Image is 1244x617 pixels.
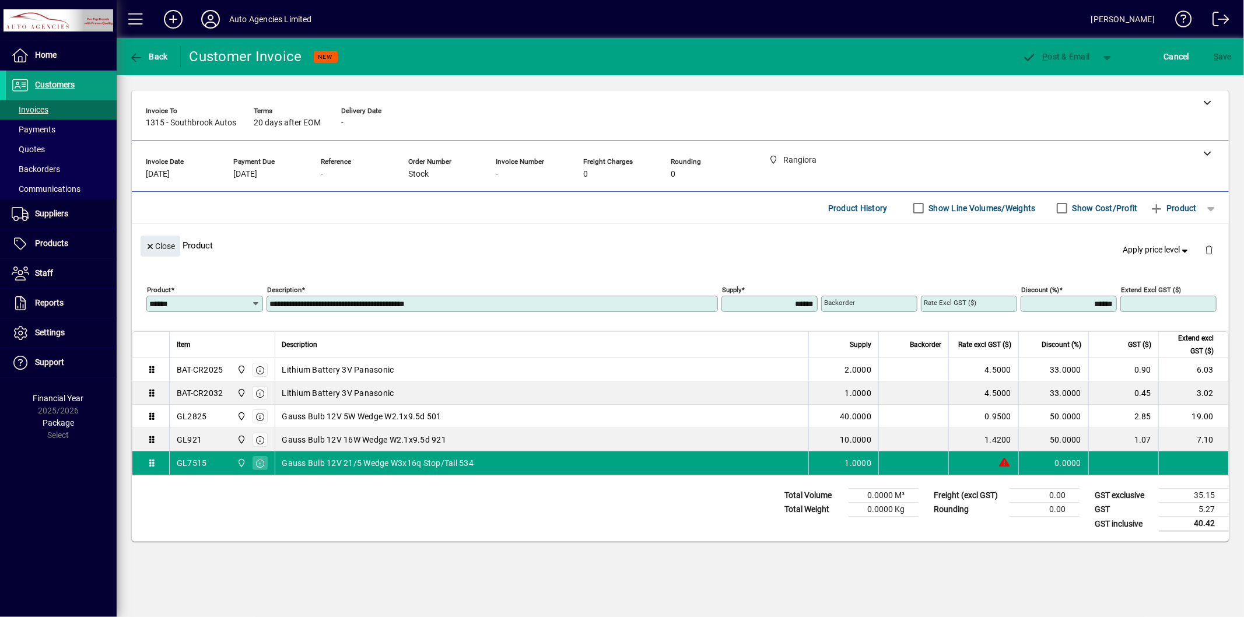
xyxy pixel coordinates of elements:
div: [PERSON_NAME] [1091,10,1155,29]
div: GL7515 [177,457,207,469]
span: Products [35,239,68,248]
td: 5.27 [1159,503,1229,517]
div: BAT-CR2032 [177,387,223,399]
span: Settings [35,328,65,337]
span: 1.0000 [845,387,872,399]
span: Support [35,357,64,367]
td: 33.0000 [1018,358,1088,381]
td: 0.90 [1088,358,1158,381]
td: 6.03 [1158,358,1228,381]
button: Product [1144,198,1203,219]
div: 4.5000 [956,387,1011,399]
button: Back [126,46,171,67]
td: 50.0000 [1018,428,1088,451]
td: 0.0000 [1018,451,1088,475]
label: Show Cost/Profit [1070,202,1138,214]
a: Home [6,41,117,70]
a: Staff [6,259,117,288]
a: Logout [1204,2,1229,40]
span: Rate excl GST ($) [958,338,1011,351]
a: Support [6,348,117,377]
div: Customer Invoice [190,47,302,66]
mat-label: Rate excl GST ($) [924,299,976,307]
div: BAT-CR2025 [177,364,223,376]
td: 0.00 [1010,503,1080,517]
mat-label: Extend excl GST ($) [1121,286,1181,294]
td: GST exclusive [1089,489,1159,503]
div: Auto Agencies Limited [229,10,312,29]
td: Rounding [928,503,1010,517]
span: [DATE] [146,170,170,179]
span: Package [43,418,74,427]
td: 0.45 [1088,381,1158,405]
span: 20 days after EOM [254,118,321,128]
mat-label: Product [147,286,171,294]
button: Product History [824,198,892,219]
span: Gauss Bulb 12V 16W Wedge W2.1x9.5d 921 [282,434,447,446]
span: Stock [408,170,429,179]
span: Backorder [910,338,941,351]
span: Reports [35,298,64,307]
span: Back [129,52,168,61]
span: Staff [35,268,53,278]
span: Lithium Battery 3V Panasonic [282,364,394,376]
span: Customers [35,80,75,89]
td: 35.15 [1159,489,1229,503]
span: Quotes [12,145,45,154]
span: Rangiora [234,433,247,446]
td: 50.0000 [1018,405,1088,428]
a: Payments [6,120,117,139]
td: 3.02 [1158,381,1228,405]
mat-label: Discount (%) [1021,286,1059,294]
button: Cancel [1161,46,1193,67]
span: Description [282,338,318,351]
td: GST [1089,503,1159,517]
span: ost & Email [1022,52,1090,61]
td: 0.0000 M³ [849,489,919,503]
button: Add [155,9,192,30]
span: Payments [12,125,55,134]
td: 33.0000 [1018,381,1088,405]
span: Financial Year [33,394,84,403]
div: GL2825 [177,411,207,422]
app-page-header-button: Delete [1195,244,1223,255]
button: Post & Email [1017,46,1096,67]
td: Total Volume [779,489,849,503]
span: Lithium Battery 3V Panasonic [282,387,394,399]
a: Reports [6,289,117,318]
span: Invoices [12,105,48,114]
span: Close [145,237,176,256]
button: Save [1211,46,1235,67]
span: Cancel [1164,47,1190,66]
a: Suppliers [6,199,117,229]
a: Quotes [6,139,117,159]
span: S [1214,52,1218,61]
mat-label: Backorder [824,299,855,307]
span: Product [1150,199,1197,218]
mat-label: Description [267,286,302,294]
td: Freight (excl GST) [928,489,1010,503]
td: 2.85 [1088,405,1158,428]
span: Extend excl GST ($) [1166,332,1214,357]
span: 40.0000 [840,411,871,422]
span: Gauss Bulb 12V 21/5 Wedge W3x16q Stop/Tail 534 [282,457,474,469]
span: Home [35,50,57,59]
span: [DATE] [233,170,257,179]
span: Rangiora [234,410,247,423]
div: 1.4200 [956,434,1011,446]
app-page-header-button: Back [117,46,181,67]
span: - [321,170,323,179]
span: Discount (%) [1042,338,1081,351]
span: 0 [583,170,588,179]
button: Close [141,236,180,257]
span: Supply [850,338,871,351]
td: 0.0000 Kg [849,503,919,517]
span: - [496,170,498,179]
span: 10.0000 [840,434,871,446]
a: Communications [6,179,117,199]
button: Delete [1195,236,1223,264]
span: Apply price level [1123,244,1191,256]
span: 1315 - Southbrook Autos [146,118,236,128]
span: - [341,118,344,128]
mat-label: Supply [722,286,741,294]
